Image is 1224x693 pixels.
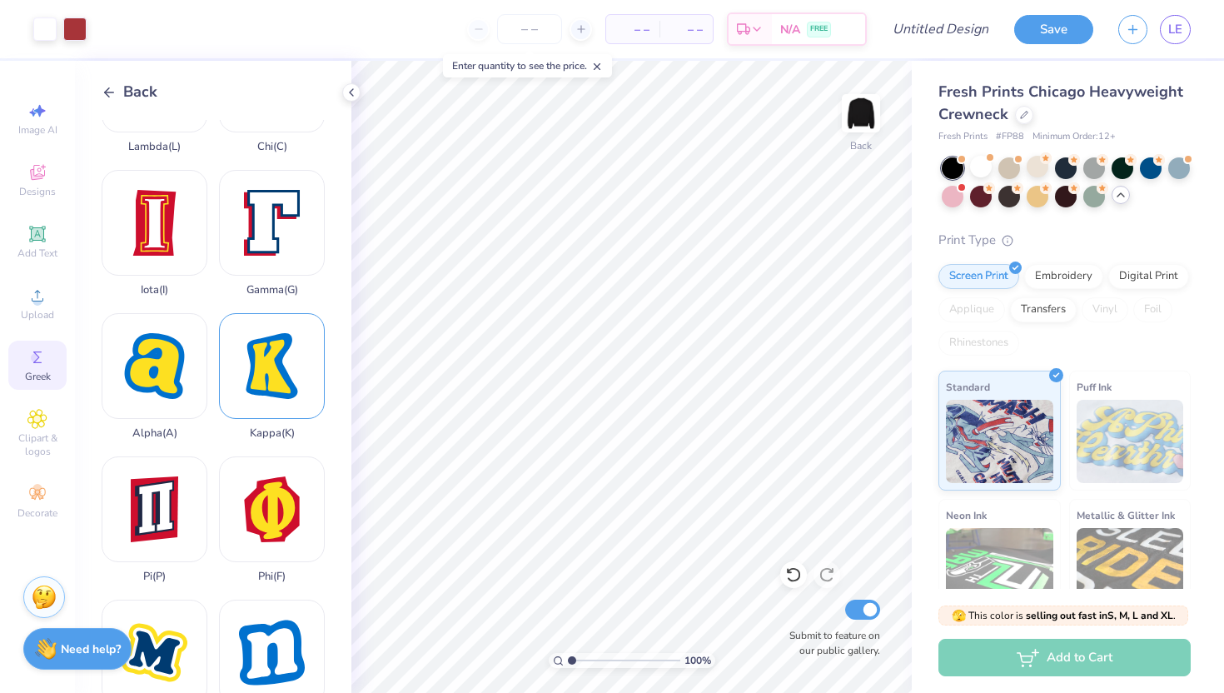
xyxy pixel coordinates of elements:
[1032,130,1116,144] span: Minimum Order: 12 +
[844,97,878,130] img: Back
[1133,297,1172,322] div: Foil
[1077,378,1112,396] span: Puff Ink
[1077,506,1175,524] span: Metallic & Glitter Ink
[879,12,1002,46] input: Untitled Design
[1077,400,1184,483] img: Puff Ink
[143,571,166,583] div: Pi ( P )
[952,608,966,624] span: 🫣
[780,21,800,38] span: N/A
[132,427,177,440] div: Alpha ( A )
[246,284,298,297] div: Gamma ( G )
[938,264,1019,289] div: Screen Print
[946,506,987,524] span: Neon Ink
[996,130,1024,144] span: # FP88
[780,628,880,658] label: Submit to feature on our public gallery.
[25,370,51,383] span: Greek
[938,331,1019,356] div: Rhinestones
[938,82,1183,124] span: Fresh Prints Chicago Heavyweight Crewneck
[952,608,1176,623] span: This color is .
[1026,609,1173,622] strong: selling out fast in S, M, L and XL
[616,21,649,38] span: – –
[938,297,1005,322] div: Applique
[17,247,57,260] span: Add Text
[141,284,168,297] div: Iota ( I )
[1160,15,1191,44] a: LE
[61,641,121,657] strong: Need help?
[938,130,988,144] span: Fresh Prints
[1010,297,1077,322] div: Transfers
[1168,20,1182,39] span: LE
[258,571,286,583] div: Phi ( F )
[946,400,1053,483] img: Standard
[684,653,711,668] span: 100 %
[850,138,872,153] div: Back
[8,431,67,458] span: Clipart & logos
[669,21,703,38] span: – –
[946,528,1053,611] img: Neon Ink
[938,231,1191,250] div: Print Type
[810,23,828,35] span: FREE
[18,123,57,137] span: Image AI
[946,378,990,396] span: Standard
[1108,264,1189,289] div: Digital Print
[1014,15,1093,44] button: Save
[1024,264,1103,289] div: Embroidery
[21,308,54,322] span: Upload
[497,14,562,44] input: – –
[443,54,612,77] div: Enter quantity to see the price.
[250,427,295,440] div: Kappa ( K )
[123,81,157,103] span: Back
[128,141,181,153] div: Lambda ( L )
[1082,297,1128,322] div: Vinyl
[17,506,57,520] span: Decorate
[257,141,287,153] div: Chi ( C )
[19,185,56,198] span: Designs
[1077,528,1184,611] img: Metallic & Glitter Ink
